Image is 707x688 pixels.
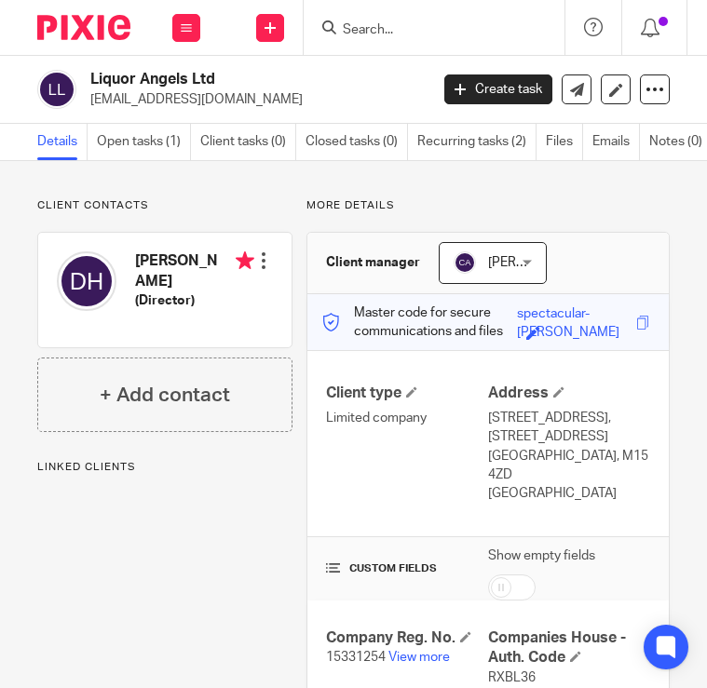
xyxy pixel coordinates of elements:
input: Search [341,22,509,39]
h3: Client manager [326,253,420,272]
p: Client contacts [37,198,292,213]
a: Closed tasks (0) [306,124,408,160]
h4: Address [488,384,650,403]
img: svg%3E [57,251,116,311]
p: Master code for secure communications and files [321,304,517,342]
h4: + Add contact [100,381,230,410]
label: Show empty fields [488,546,595,565]
a: Recurring tasks (2) [417,124,537,160]
a: Client tasks (0) [200,124,296,160]
h4: Companies House - Auth. Code [488,628,650,668]
h4: [PERSON_NAME] [135,251,254,291]
a: Create task [444,74,552,104]
p: [STREET_ADDRESS], [STREET_ADDRESS] [488,409,650,447]
img: Pixie [37,15,130,40]
p: Limited company [326,409,488,427]
div: spectacular-[PERSON_NAME] [517,304,632,326]
a: Files [546,124,583,160]
a: View more [388,651,450,664]
p: Linked clients [37,460,292,475]
span: RXBL36 [488,671,536,684]
p: [GEOGRAPHIC_DATA], M15 4ZD [488,447,650,485]
i: Primary [236,251,254,270]
h2: Liquor Angels Ltd [90,70,351,89]
p: More details [306,198,670,213]
p: [GEOGRAPHIC_DATA] [488,484,650,503]
a: Emails [592,124,640,160]
span: 15331254 [326,651,386,664]
a: Open tasks (1) [97,124,191,160]
p: [EMAIL_ADDRESS][DOMAIN_NAME] [90,90,416,109]
h5: (Director) [135,291,254,310]
img: svg%3E [454,251,476,274]
h4: Client type [326,384,488,403]
img: svg%3E [37,70,76,109]
a: Details [37,124,88,160]
h4: Company Reg. No. [326,628,488,648]
h4: CUSTOM FIELDS [326,561,488,576]
span: [PERSON_NAME] [488,256,591,269]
